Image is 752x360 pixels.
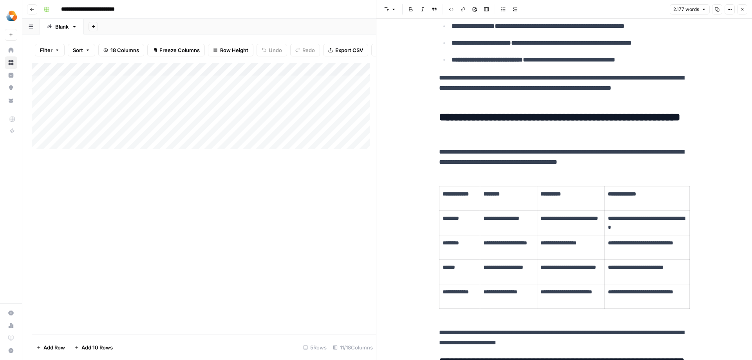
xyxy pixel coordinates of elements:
[5,44,17,56] a: Home
[5,332,17,344] a: Learning Hub
[208,44,253,56] button: Row Height
[5,307,17,319] a: Settings
[290,44,320,56] button: Redo
[110,46,139,54] span: 18 Columns
[147,44,205,56] button: Freeze Columns
[40,19,84,34] a: Blank
[257,44,287,56] button: Undo
[70,341,117,354] button: Add 10 Rows
[302,46,315,54] span: Redo
[5,6,17,26] button: Workspace: Milengo
[43,344,65,351] span: Add Row
[73,46,83,54] span: Sort
[670,4,710,14] button: 2.177 words
[323,44,368,56] button: Export CSV
[5,81,17,94] a: Opportunities
[5,94,17,107] a: Your Data
[81,344,113,351] span: Add 10 Rows
[5,9,19,23] img: Milengo Logo
[32,341,70,354] button: Add Row
[300,341,330,354] div: 5 Rows
[335,46,363,54] span: Export CSV
[5,319,17,332] a: Usage
[220,46,248,54] span: Row Height
[159,46,200,54] span: Freeze Columns
[5,69,17,81] a: Insights
[330,341,376,354] div: 11/18 Columns
[98,44,144,56] button: 18 Columns
[68,44,95,56] button: Sort
[5,56,17,69] a: Browse
[40,46,52,54] span: Filter
[5,344,17,357] button: Help + Support
[269,46,282,54] span: Undo
[673,6,699,13] span: 2.177 words
[55,23,69,31] div: Blank
[35,44,65,56] button: Filter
